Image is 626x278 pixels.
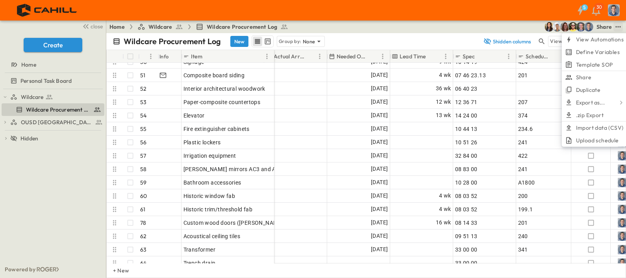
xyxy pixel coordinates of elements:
span: [DATE] [371,97,388,106]
button: Sort [369,52,378,61]
span: Share [576,73,592,81]
img: Kirsten Gregory (kgregory@cahill-sf.com) [560,22,570,32]
span: 201 [518,219,528,227]
span: OUSD [GEOGRAPHIC_DATA] [21,118,93,126]
span: Elevator [183,112,205,119]
p: 61 [140,205,145,213]
a: Wildcare Procurement Log [196,23,288,31]
span: 08 14 33 [455,219,478,227]
span: [DATE] [371,218,388,227]
button: Menu [441,52,450,61]
span: Historic window fab [183,192,235,200]
span: 06 40 23 [455,85,478,93]
p: 63 [140,246,146,254]
span: [DATE] [371,178,388,187]
p: 55 [140,125,146,133]
p: 30 [596,4,602,10]
span: 32 84 00 [455,152,478,160]
p: View: [550,37,564,46]
span: 33 00 00 [455,246,478,254]
p: 52 [140,85,146,93]
span: Upload schedule [576,136,619,144]
span: Personal Task Board [20,77,72,85]
button: row view [253,37,262,46]
span: 341 [518,246,528,254]
img: 4f72bfc4efa7236828875bac24094a5ddb05241e32d018417354e964050affa1.png [9,2,85,19]
nav: breadcrumbs [109,23,293,31]
button: New [230,36,248,47]
span: 4 wk [439,191,451,200]
button: Menu [559,52,569,61]
span: 422 [518,152,528,160]
span: Paper-composite countertops [183,98,261,106]
p: Spec [463,52,475,60]
a: Wildcare [10,91,103,103]
span: 241 [518,165,528,173]
span: 10 44 13 [455,125,478,133]
p: Item [191,52,202,60]
span: Bathroom accessories [183,179,241,187]
span: [DATE] [371,191,388,200]
img: Profile Picture [608,4,620,16]
button: Sort [306,52,315,61]
span: Define Variables [576,48,620,56]
span: 240 [518,232,528,240]
span: 374 [518,112,528,119]
button: Sort [204,52,213,61]
span: 10 51 26 [455,138,478,146]
span: Wildcare [21,93,43,101]
div: Wildcare Procurement Logtest [2,103,104,116]
span: [DATE] [371,138,388,147]
span: 207 [518,98,528,106]
span: View Automations [576,35,624,43]
div: Share [596,23,612,31]
p: 78 [140,219,146,227]
span: Trench drain [183,259,216,267]
p: 60 [140,192,147,200]
span: [DATE] [371,124,388,133]
div: table view [252,35,274,47]
span: Plastic lockers [183,138,221,146]
span: Transformer [183,246,215,254]
span: Composite board siding [183,71,245,79]
p: Lead Time [400,52,426,60]
h6: 5 [583,4,586,11]
span: Wildcare Procurement Log [207,23,277,31]
a: Home [2,59,103,70]
a: Home [109,23,125,31]
span: 08 03 52 [455,192,478,200]
span: .zip Export [576,111,604,119]
button: Menu [262,52,272,61]
div: Info [158,50,182,63]
span: Hidden [20,134,38,142]
span: Acoustical ceiling tiles [183,232,241,240]
p: Group by: [279,37,301,45]
p: 59 [140,179,146,187]
button: Sort [428,52,436,61]
span: [DATE] [371,245,388,254]
span: [DATE] [371,84,388,93]
span: 12 wk [436,97,451,106]
span: 16 wk [436,218,451,227]
span: 241 [518,138,528,146]
button: Sort [476,52,485,61]
span: Wildcare [148,23,172,31]
p: 64 [140,259,146,267]
p: Needed Onsite [337,52,368,60]
span: A1800 [518,179,535,187]
div: Info [159,45,169,67]
a: Wildcare Procurement Log [2,104,103,115]
span: 4 wk [439,205,451,214]
img: Will Nethercutt (wnethercutt@cahill-sf.com) [584,22,593,32]
span: Home [21,61,36,69]
p: None [303,37,315,45]
p: Actual Arrival [274,52,305,60]
button: close [79,21,104,32]
span: 10 28 00 [455,179,478,187]
span: 12 36 71 [455,98,478,106]
button: Menu [504,52,513,61]
span: [DATE] [371,205,388,214]
span: 08 03 52 [455,205,478,213]
span: Import data (CSV) [576,124,624,132]
span: Historic trim/threshold fab [183,205,253,213]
